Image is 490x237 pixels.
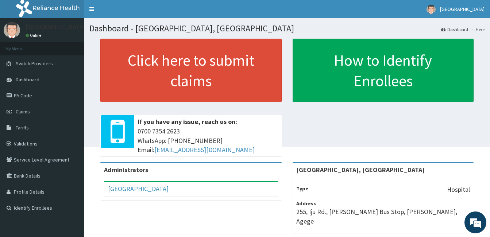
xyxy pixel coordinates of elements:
[26,33,43,38] a: Online
[154,145,255,154] a: [EMAIL_ADDRESS][DOMAIN_NAME]
[441,26,468,32] a: Dashboard
[16,108,30,115] span: Claims
[296,185,308,192] b: Type
[100,39,282,102] a: Click here to submit claims
[104,166,148,174] b: Administrators
[447,185,470,194] p: Hospital
[89,24,485,33] h1: Dashboard - [GEOGRAPHIC_DATA], [GEOGRAPHIC_DATA]
[296,207,470,226] p: 255, Iju Rd., [PERSON_NAME] Bus Stop, [PERSON_NAME], Agege
[296,166,425,174] strong: [GEOGRAPHIC_DATA], [GEOGRAPHIC_DATA]
[293,39,474,102] a: How to Identify Enrollees
[138,127,278,155] span: 0700 7354 2623 WhatsApp: [PHONE_NUMBER] Email:
[440,6,485,12] span: [GEOGRAPHIC_DATA]
[16,124,29,131] span: Tariffs
[138,117,237,126] b: If you have any issue, reach us on:
[296,200,316,207] b: Address
[16,76,39,83] span: Dashboard
[427,5,436,14] img: User Image
[16,60,53,67] span: Switch Providers
[108,184,169,193] a: [GEOGRAPHIC_DATA]
[26,24,86,30] p: [GEOGRAPHIC_DATA]
[4,22,20,38] img: User Image
[469,26,485,32] li: Here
